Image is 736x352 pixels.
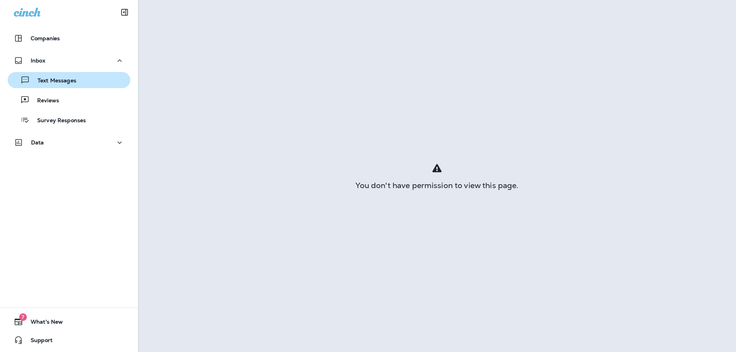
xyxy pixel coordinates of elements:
[19,313,27,321] span: 7
[8,332,130,348] button: Support
[31,139,44,146] p: Data
[114,5,135,20] button: Collapse Sidebar
[8,31,130,46] button: Companies
[30,117,86,124] p: Survey Responses
[23,337,53,346] span: Support
[8,314,130,329] button: 7What's New
[8,135,130,150] button: Data
[31,57,45,64] p: Inbox
[8,53,130,68] button: Inbox
[138,182,736,188] div: You don't have permission to view this page.
[23,319,63,328] span: What's New
[30,97,59,105] p: Reviews
[8,72,130,88] button: Text Messages
[31,35,60,41] p: Companies
[30,77,76,85] p: Text Messages
[8,92,130,108] button: Reviews
[8,112,130,128] button: Survey Responses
